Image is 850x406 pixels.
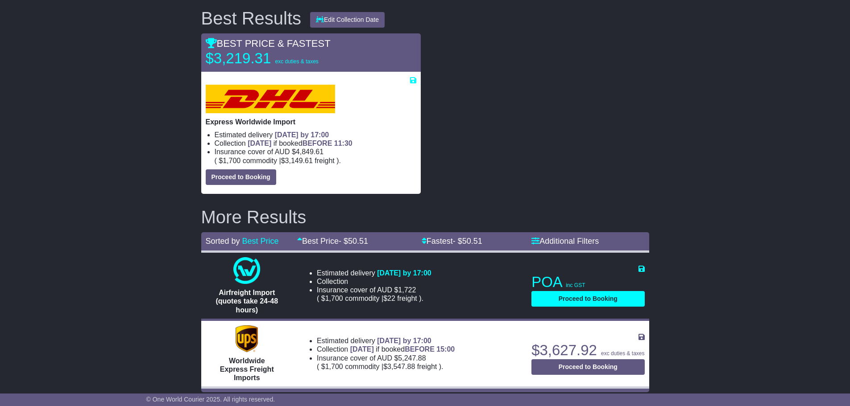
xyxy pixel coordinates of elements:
span: 50.51 [462,237,482,246]
img: One World Courier: Airfreight Import (quotes take 24-48 hours) [233,257,260,284]
button: Proceed to Booking [206,169,276,185]
li: Estimated delivery [215,131,416,139]
span: 4,849.61 [296,148,323,156]
span: Commodity [345,295,379,302]
span: 3,149.61 [285,157,313,164]
span: ( ). [215,156,341,165]
span: Commodity [345,363,379,370]
a: Best Price [242,237,279,246]
span: Insurance cover of AUD $ [317,354,426,362]
span: ( ). [317,362,444,371]
span: exc duties & taxes [275,58,318,65]
span: 3,547.88 [387,363,415,370]
li: Estimated delivery [317,336,521,345]
a: Additional Filters [531,237,599,246]
span: Worldwide Express Freight Imports [220,357,274,381]
span: $ $ [319,363,439,370]
span: 50.51 [348,237,368,246]
span: Airfreight Import (quotes take 24-48 hours) [216,289,278,313]
p: $3,219.31 [206,49,319,67]
span: 11:30 [334,139,352,147]
span: inc GST [566,282,585,288]
span: $ $ [217,157,336,164]
button: Proceed to Booking [531,359,644,375]
button: Proceed to Booking [531,291,644,307]
span: BEST PRICE & FASTEST [206,38,331,49]
span: if booked [350,345,455,353]
img: UPS (new): Worldwide Express Freight Imports [236,325,258,352]
span: 22 [387,295,395,302]
span: | [381,295,383,302]
span: - $ [339,237,368,246]
span: Freight [397,295,417,302]
span: Insurance cover of AUD $ [215,148,324,156]
span: 1,722 [398,286,416,294]
li: Collection [317,345,521,353]
span: [DATE] [350,345,374,353]
h2: More Results [201,207,649,227]
span: 15:00 [436,345,455,353]
div: Best Results [197,8,306,28]
li: Collection [215,139,416,148]
span: | [381,363,383,370]
a: Best Price- $50.51 [297,237,368,246]
span: $ $ [319,295,419,302]
span: if booked [248,139,352,147]
p: POA [531,273,644,291]
a: Fastest- $50.51 [422,237,482,246]
span: 1,700 [223,157,240,164]
span: Freight [417,363,437,370]
span: © One World Courier 2025. All rights reserved. [146,396,275,403]
span: 1,700 [325,295,343,302]
p: Express Worldwide Import [206,118,416,126]
li: Estimated delivery [317,269,521,277]
span: exc duties & taxes [601,350,644,357]
button: Edit Collection Date [310,12,385,28]
span: BEFORE [303,139,332,147]
span: [DATE] by 17:00 [377,269,431,277]
span: 5,247.88 [398,354,426,362]
span: Insurance cover of AUD $ [317,286,416,294]
span: 1,700 [325,363,343,370]
img: DHL: Express Worldwide Import [206,85,335,113]
span: - $ [453,237,482,246]
span: [DATE] by 17:00 [377,337,431,344]
p: $3,627.92 [531,341,644,359]
span: Sorted by [206,237,240,246]
span: [DATE] [248,139,271,147]
span: [DATE] by 17:00 [275,131,329,139]
span: Freight [315,157,334,164]
span: | [279,157,281,164]
span: Commodity [243,157,277,164]
span: ( ). [317,294,423,303]
span: BEFORE [405,345,435,353]
li: Collection [317,277,521,286]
